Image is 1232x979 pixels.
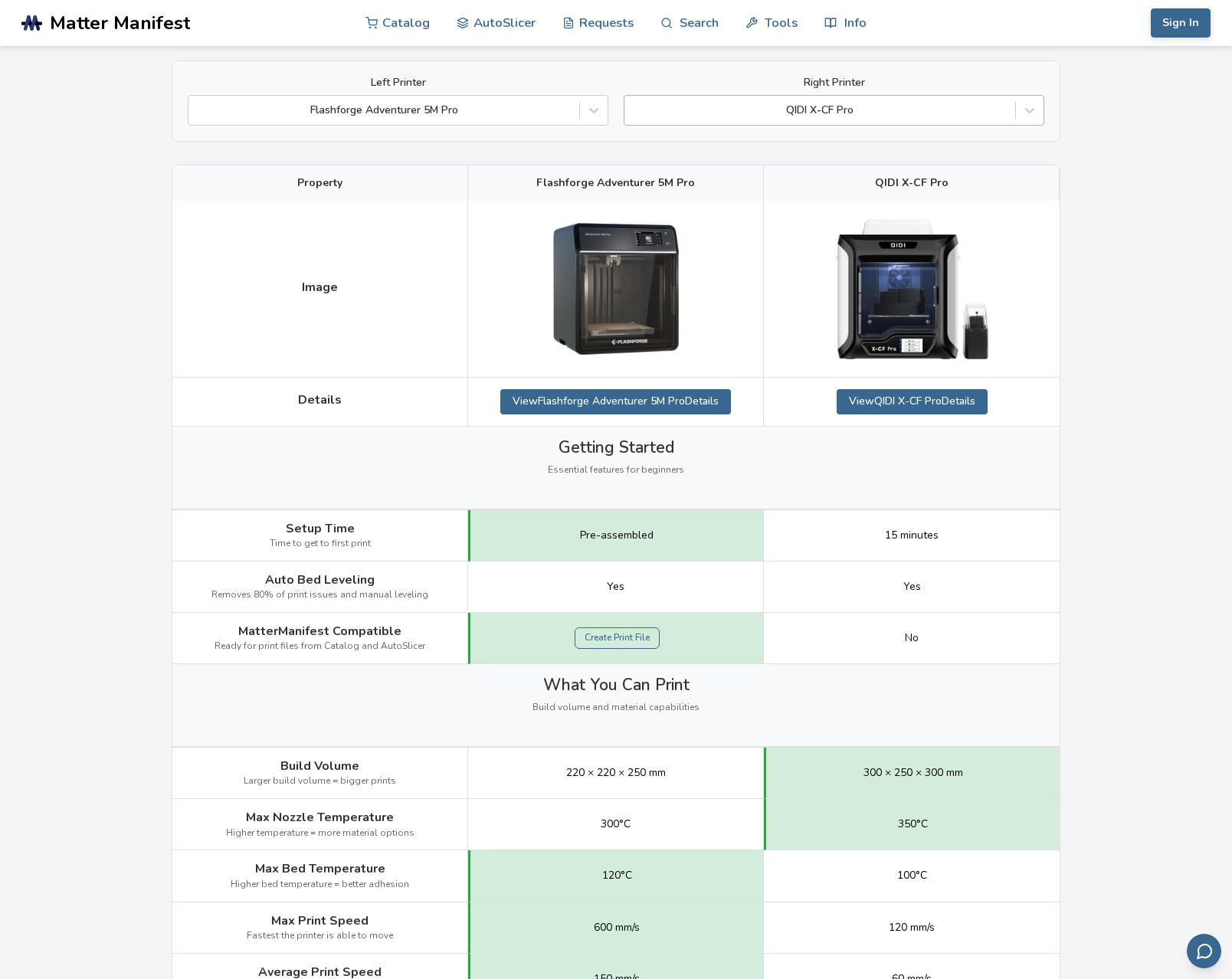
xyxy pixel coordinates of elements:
span: Higher bed temperature = better adhesion [231,879,409,890]
input: QIDI X-CF Pro [632,104,635,116]
span: No [905,632,919,644]
button: Sign In [1151,8,1211,38]
a: ViewQIDI X-CF ProDetails [837,389,988,414]
span: Yes [903,581,921,593]
span: 220 × 220 × 250 mm [566,767,666,779]
span: 120 mm/s [889,922,935,934]
span: Pre-assembled [580,529,654,542]
span: 120°C [602,869,632,882]
span: Property [297,177,342,189]
button: Send feedback via email [1187,934,1221,968]
span: Fastest the printer is able to move [247,931,393,941]
span: Max Nozzle Temperature [246,810,394,824]
span: 15 minutes [885,529,939,542]
span: Yes [607,581,624,593]
span: 100°C [897,869,927,882]
span: Setup Time [286,522,355,535]
span: Build Volume [280,759,359,773]
a: ViewFlashforge Adventurer 5M ProDetails [500,389,731,414]
span: 300°C [601,818,631,830]
input: Flashforge Adventurer 5M Pro [196,104,199,116]
span: Details [298,393,342,407]
span: Ready for print files from Catalog and AutoSlicer [215,641,425,652]
span: What You Can Print [543,676,690,694]
span: 350°C [898,818,928,830]
label: Right Printer [624,77,1044,89]
span: Max Bed Temperature [255,862,385,876]
img: Flashforge Adventurer 5M Pro [539,212,693,365]
span: Flashforge Adventurer 5M Pro [536,177,695,189]
span: Higher temperature = more material options [226,828,414,839]
span: 300 × 250 × 300 mm [863,767,963,779]
span: QIDI X-CF Pro [875,177,949,189]
img: QIDI X-CF Pro [835,219,988,360]
span: MatterManifest Compatible [238,624,401,638]
span: 600 mm/s [594,922,640,934]
span: Matter Manifest [50,12,190,34]
span: Removes 80% of print issues and manual leveling [211,590,428,601]
span: Larger build volume = bigger prints [244,776,396,787]
a: Create Print File [575,627,660,649]
label: Left Printer [188,77,608,89]
span: Build volume and material capabilities [532,702,700,713]
span: Getting Started [559,438,674,457]
span: Essential features for beginners [548,465,684,476]
span: Time to get to first print [270,539,371,549]
span: Auto Bed Leveling [265,573,375,587]
span: Image [302,280,338,294]
span: Max Print Speed [271,914,369,928]
span: Average Print Speed [258,965,382,979]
